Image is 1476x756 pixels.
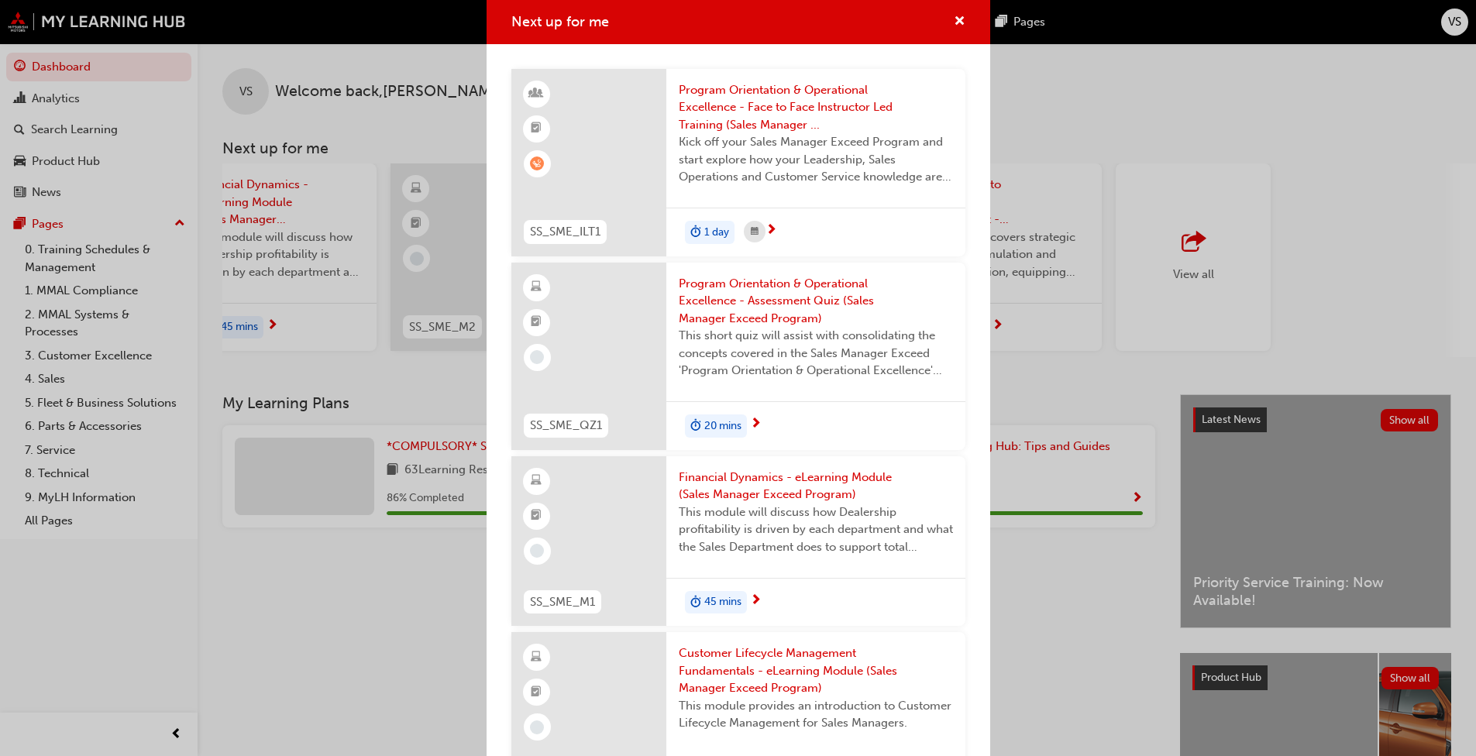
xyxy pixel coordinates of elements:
[704,593,741,611] span: 45 mins
[530,223,600,241] span: SS_SME_ILT1
[690,416,701,436] span: duration-icon
[750,418,762,431] span: next-icon
[531,84,542,104] span: learningResourceType_INSTRUCTOR_LED-icon
[704,224,729,242] span: 1 day
[530,544,544,558] span: learningRecordVerb_NONE-icon
[530,593,595,611] span: SS_SME_M1
[679,133,953,186] span: Kick off your Sales Manager Exceed Program and start explore how your Leadership, Sales Operation...
[954,15,965,29] span: cross-icon
[530,417,602,435] span: SS_SME_QZ1
[679,327,953,380] span: This short quiz will assist with consolidating the concepts covered in the Sales Manager Exceed '...
[511,13,609,30] span: Next up for me
[511,69,965,256] a: SS_SME_ILT1Program Orientation & Operational Excellence - Face to Face Instructor Led Training (S...
[531,119,542,139] span: booktick-icon
[531,682,542,703] span: booktick-icon
[751,222,759,242] span: calendar-icon
[531,277,542,297] span: learningResourceType_ELEARNING-icon
[679,469,953,503] span: Financial Dynamics - eLearning Module (Sales Manager Exceed Program)
[511,263,965,450] a: SS_SME_QZ1Program Orientation & Operational Excellence - Assessment Quiz (Sales Manager Exceed Pr...
[766,224,777,238] span: next-icon
[530,350,544,364] span: learningRecordVerb_NONE-icon
[530,720,544,734] span: learningRecordVerb_NONE-icon
[531,471,542,491] span: learningResourceType_ELEARNING-icon
[750,594,762,608] span: next-icon
[679,81,953,134] span: Program Orientation & Operational Excellence - Face to Face Instructor Led Training (Sales Manage...
[531,506,542,526] span: booktick-icon
[679,644,953,697] span: Customer Lifecycle Management Fundamentals - eLearning Module (Sales Manager Exceed Program)
[679,697,953,732] span: This module provides an introduction to Customer Lifecycle Management for Sales Managers.
[704,418,741,435] span: 20 mins
[690,222,701,242] span: duration-icon
[679,503,953,556] span: This module will discuss how Dealership profitability is driven by each department and what the S...
[511,456,965,627] a: SS_SME_M1Financial Dynamics - eLearning Module (Sales Manager Exceed Program)This module will dis...
[690,593,701,613] span: duration-icon
[530,156,544,170] span: learningRecordVerb_WAITLIST-icon
[954,12,965,32] button: cross-icon
[531,648,542,668] span: learningResourceType_ELEARNING-icon
[679,275,953,328] span: Program Orientation & Operational Excellence - Assessment Quiz (Sales Manager Exceed Program)
[531,312,542,332] span: booktick-icon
